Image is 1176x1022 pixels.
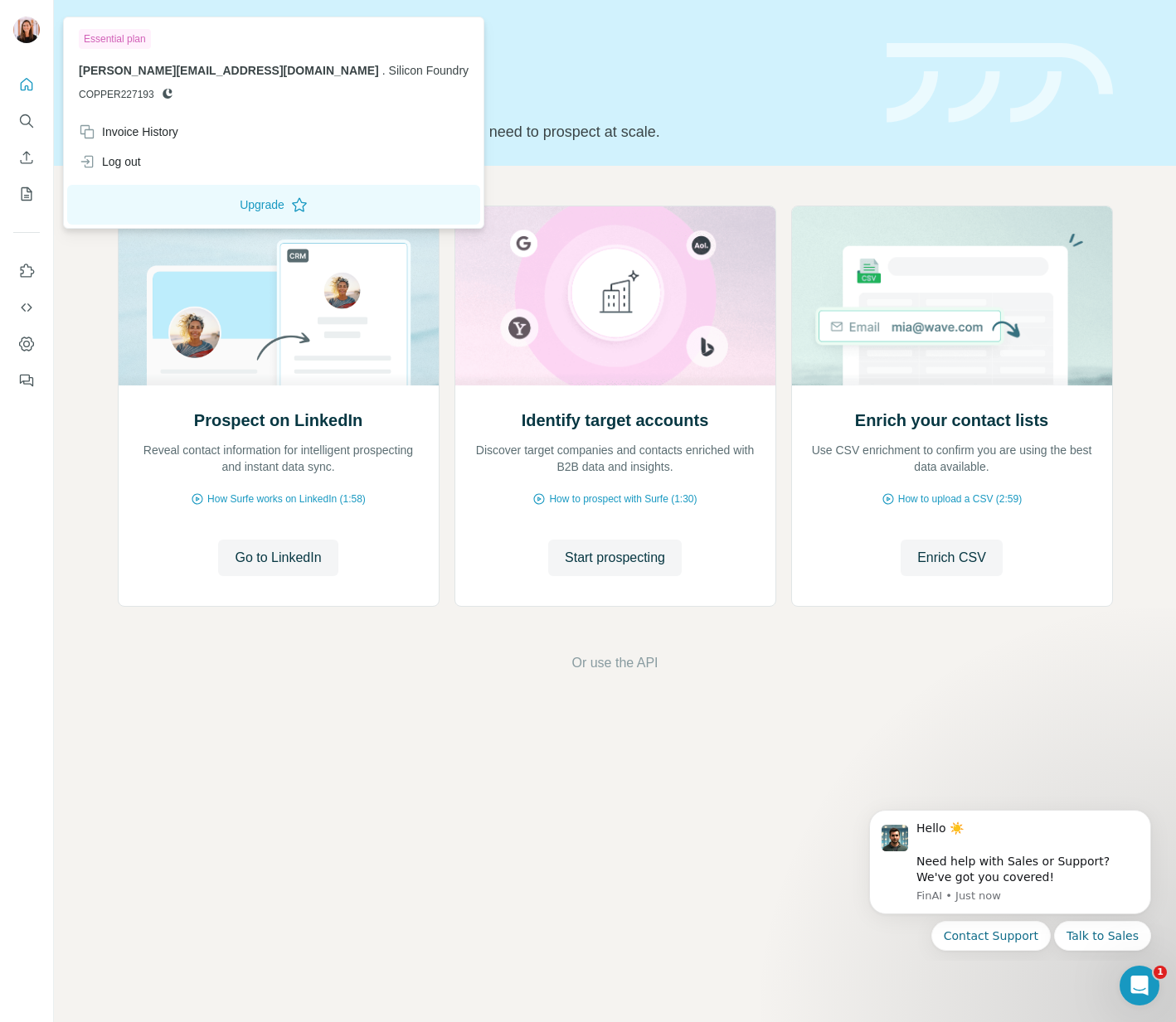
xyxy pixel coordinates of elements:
[67,185,480,225] button: Upgrade
[194,409,362,432] h2: Prospect on LinkedIn
[79,64,379,77] span: [PERSON_NAME][EMAIL_ADDRESS][DOMAIN_NAME]
[454,206,776,385] img: Identify target accounts
[13,256,40,286] button: Use Surfe on LinkedIn
[13,106,40,136] button: Search
[79,124,178,140] div: Invoice History
[13,70,40,99] button: Quick start
[549,492,697,506] span: How to prospect with Surfe (1:30)
[571,653,658,673] button: Or use the API
[791,206,1113,385] img: Enrich your contact lists
[809,442,1096,475] p: Use CSV enrichment to confirm you are using the best data available.
[218,540,338,576] button: Go to LinkedIn
[13,293,40,322] button: Use Surfe API
[118,31,867,47] div: Quick start
[13,143,40,172] button: Enrich CSV
[844,795,1176,961] iframe: Intercom notifications message
[382,64,386,77] span: .
[565,548,665,568] span: Start prospecting
[79,153,141,170] div: Log out
[13,179,40,209] button: My lists
[13,329,40,359] button: Dashboard
[389,64,469,77] span: Silicon Foundry
[855,409,1048,432] h2: Enrich your contact lists
[901,540,1003,576] button: Enrich CSV
[118,77,867,110] h1: Let’s prospect together
[917,548,986,568] span: Enrich CSV
[79,29,151,49] div: Essential plan
[235,548,321,568] span: Go to LinkedIn
[898,492,1022,506] span: How to upload a CSV (2:59)
[13,17,40,43] img: Avatar
[1154,966,1167,979] span: 1
[207,492,366,506] span: How Surfe works on LinkedIn (1:58)
[548,540,682,576] button: Start prospecting
[118,206,440,385] img: Prospect on LinkedIn
[118,120,867,143] p: Pick your starting point and we’ll provide everything you need to prospect at scale.
[522,409,709,432] h2: Identify target accounts
[79,87,154,102] span: COPPER227193
[135,442,422,475] p: Reveal contact information for intelligent prospecting and instant data sync.
[887,43,1113,124] img: banner
[13,366,40,395] button: Feedback
[1120,966,1159,1005] iframe: Intercom live chat
[472,442,759,475] p: Discover target companies and contacts enriched with B2B data and insights.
